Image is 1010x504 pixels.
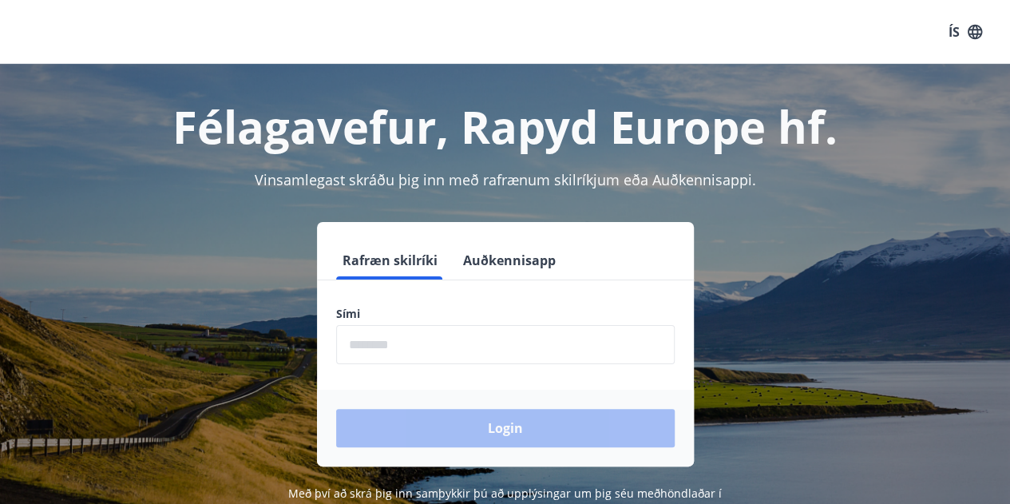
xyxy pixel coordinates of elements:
[940,18,991,46] button: ÍS
[19,96,991,157] h1: Félagavefur, Rapyd Europe hf.
[457,241,562,280] button: Auðkennisapp
[336,241,444,280] button: Rafræn skilríki
[255,170,756,189] span: Vinsamlegast skráðu þig inn með rafrænum skilríkjum eða Auðkennisappi.
[336,306,675,322] label: Sími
